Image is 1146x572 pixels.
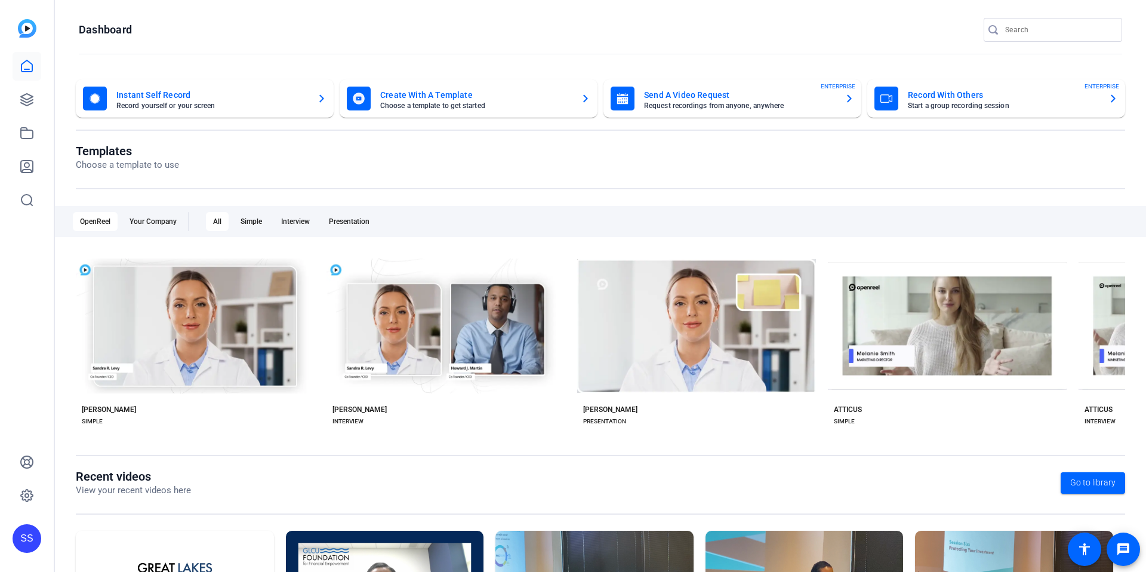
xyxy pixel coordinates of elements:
div: INTERVIEW [1085,417,1116,426]
button: Instant Self RecordRecord yourself or your screen [76,79,334,118]
h1: Dashboard [79,23,132,37]
div: PRESENTATION [583,417,626,426]
button: Create With A TemplateChoose a template to get started [340,79,597,118]
p: View your recent videos here [76,484,191,497]
div: Simple [233,212,269,231]
div: [PERSON_NAME] [332,405,387,414]
div: Your Company [122,212,184,231]
button: Send A Video RequestRequest recordings from anyone, anywhereENTERPRISE [603,79,861,118]
div: [PERSON_NAME] [583,405,637,414]
span: ENTERPRISE [1085,82,1119,91]
button: Record With OthersStart a group recording sessionENTERPRISE [867,79,1125,118]
mat-card-title: Create With A Template [380,88,571,102]
div: SIMPLE [82,417,103,426]
img: blue-gradient.svg [18,19,36,38]
h1: Templates [76,144,179,158]
div: [PERSON_NAME] [82,405,136,414]
div: All [206,212,229,231]
mat-icon: message [1116,542,1130,556]
div: Interview [274,212,317,231]
div: ATTICUS [834,405,862,414]
div: INTERVIEW [332,417,363,426]
h1: Recent videos [76,469,191,484]
mat-card-subtitle: Request recordings from anyone, anywhere [644,102,835,109]
div: Presentation [322,212,377,231]
p: Choose a template to use [76,158,179,172]
div: OpenReel [73,212,118,231]
mat-icon: accessibility [1077,542,1092,556]
span: Go to library [1070,476,1116,489]
div: ATTICUS [1085,405,1113,414]
mat-card-subtitle: Start a group recording session [908,102,1099,109]
mat-card-subtitle: Choose a template to get started [380,102,571,109]
input: Search [1005,23,1113,37]
mat-card-title: Record With Others [908,88,1099,102]
span: ENTERPRISE [821,82,855,91]
mat-card-title: Instant Self Record [116,88,307,102]
div: SIMPLE [834,417,855,426]
div: SS [13,524,41,553]
mat-card-title: Send A Video Request [644,88,835,102]
mat-card-subtitle: Record yourself or your screen [116,102,307,109]
a: Go to library [1061,472,1125,494]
